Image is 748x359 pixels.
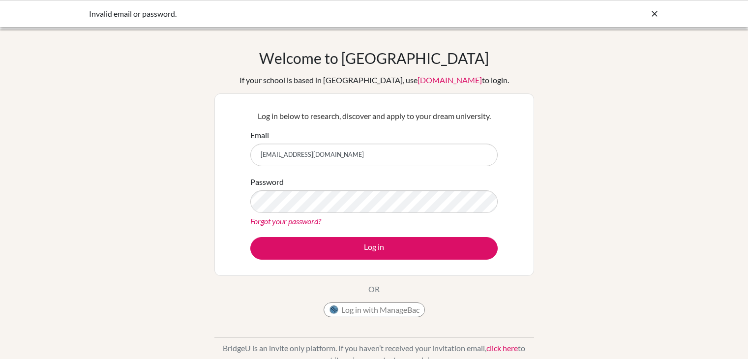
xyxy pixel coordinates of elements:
[250,176,284,188] label: Password
[250,237,498,260] button: Log in
[418,75,482,85] a: [DOMAIN_NAME]
[250,110,498,122] p: Log in below to research, discover and apply to your dream university.
[239,74,509,86] div: If your school is based in [GEOGRAPHIC_DATA], use to login.
[250,216,321,226] a: Forgot your password?
[368,283,380,295] p: OR
[486,343,518,353] a: click here
[259,49,489,67] h1: Welcome to [GEOGRAPHIC_DATA]
[324,302,425,317] button: Log in with ManageBac
[89,8,512,20] div: Invalid email or password.
[250,129,269,141] label: Email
